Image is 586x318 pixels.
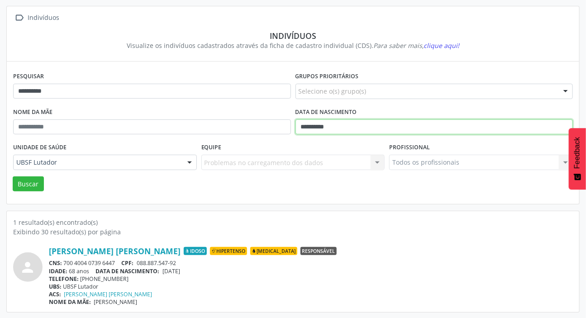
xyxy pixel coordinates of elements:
[49,290,61,298] span: ACS:
[13,11,26,24] i: 
[424,41,459,50] span: clique aqui!
[96,267,160,275] span: DATA DE NASCIMENTO:
[184,247,207,255] span: Idoso
[13,70,44,84] label: Pesquisar
[300,247,337,255] span: Responsável
[20,259,36,275] i: person
[389,141,430,155] label: Profissional
[49,259,62,267] span: CNS:
[49,283,573,290] div: UBSF Lutador
[122,259,134,267] span: CPF:
[13,11,61,24] a:  Indivíduos
[64,290,152,298] a: [PERSON_NAME] [PERSON_NAME]
[19,31,567,41] div: Indivíduos
[13,227,573,237] div: Exibindo 30 resultado(s) por página
[49,259,573,267] div: 700 4004 0739 6447
[94,298,138,306] span: [PERSON_NAME]
[295,105,357,119] label: Data de nascimento
[13,141,67,155] label: Unidade de saúde
[19,41,567,50] div: Visualize os indivíduos cadastrados através da ficha de cadastro individual (CDS).
[201,141,222,155] label: Equipe
[49,267,573,275] div: 68 anos
[49,283,62,290] span: UBS:
[49,267,67,275] span: IDADE:
[373,41,459,50] i: Para saber mais,
[13,176,44,192] button: Buscar
[162,267,180,275] span: [DATE]
[573,137,581,169] span: Feedback
[49,275,79,283] span: TELEFONE:
[13,105,52,119] label: Nome da mãe
[26,11,61,24] div: Indivíduos
[49,298,91,306] span: NOME DA MÃE:
[16,158,178,167] span: UBSF Lutador
[210,247,247,255] span: Hipertenso
[13,218,573,227] div: 1 resultado(s) encontrado(s)
[569,128,586,190] button: Feedback - Mostrar pesquisa
[250,247,297,255] span: [MEDICAL_DATA]
[299,86,367,96] span: Selecione o(s) grupo(s)
[49,246,181,256] a: [PERSON_NAME] [PERSON_NAME]
[49,275,573,283] div: [PHONE_NUMBER]
[295,70,359,84] label: Grupos prioritários
[137,259,176,267] span: 088.887.547-92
